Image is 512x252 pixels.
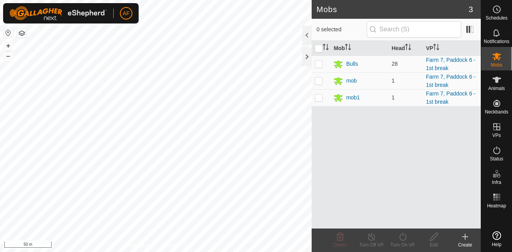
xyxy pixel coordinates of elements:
[423,41,481,56] th: VP
[387,241,418,248] div: Turn On VP
[164,242,187,249] a: Contact Us
[405,45,411,51] p-sorticon: Activate to sort
[346,77,357,85] div: mob
[330,41,388,56] th: Mob
[367,21,461,38] input: Search (S)
[356,241,387,248] div: Turn Off VP
[492,133,501,138] span: VPs
[491,63,502,67] span: Mobs
[392,94,395,101] span: 1
[392,77,395,84] span: 1
[323,45,329,51] p-sorticon: Activate to sort
[488,86,505,91] span: Animals
[345,45,351,51] p-sorticon: Activate to sort
[469,4,473,15] span: 3
[316,25,366,34] span: 0 selected
[490,157,503,161] span: Status
[426,57,476,71] a: Farm 7, Paddock 6 - 1st break
[433,45,439,51] p-sorticon: Activate to sort
[418,241,450,248] div: Edit
[334,242,347,248] span: Delete
[485,16,507,20] span: Schedules
[426,74,476,88] a: Farm 7, Paddock 6 - 1st break
[389,41,423,56] th: Head
[484,39,509,44] span: Notifications
[316,5,469,14] h2: Mobs
[4,41,13,50] button: +
[4,51,13,61] button: –
[17,29,27,38] button: Map Layers
[346,94,360,102] div: mob1
[426,90,476,105] a: Farm 7, Paddock 6 - 1st break
[123,9,130,18] span: AF
[392,61,398,67] span: 28
[492,242,501,247] span: Help
[485,110,508,114] span: Neckbands
[9,6,107,20] img: Gallagher Logo
[125,242,154,249] a: Privacy Policy
[4,28,13,38] button: Reset Map
[481,228,512,250] a: Help
[487,203,506,208] span: Heatmap
[346,60,358,68] div: Bulls
[492,180,501,185] span: Infra
[450,241,481,248] div: Create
